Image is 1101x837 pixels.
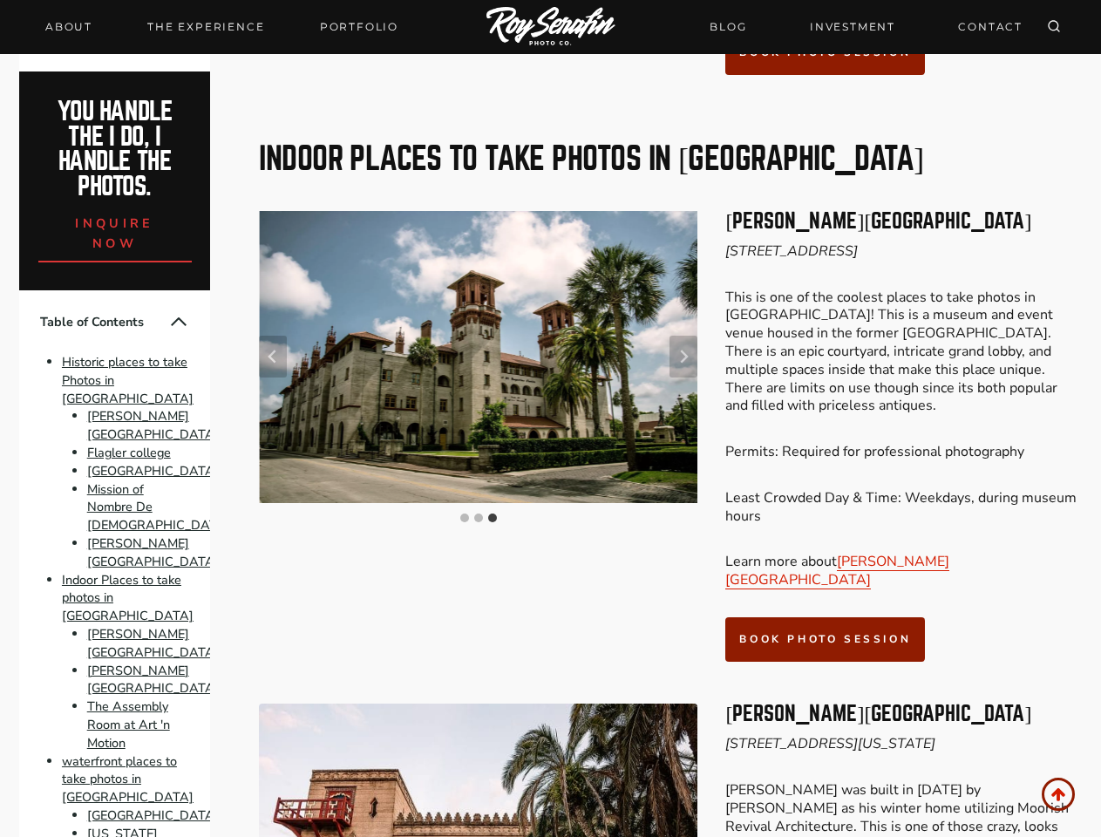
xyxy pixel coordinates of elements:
[87,806,219,824] a: [GEOGRAPHIC_DATA]
[87,444,171,461] a: Flagler college
[75,214,153,252] span: inquire now
[725,553,1082,589] p: Learn more about
[38,99,192,200] h2: You handle the i do, I handle the photos.
[725,617,925,662] a: book photo session
[62,752,194,806] a: waterfront places to take photos in [GEOGRAPHIC_DATA]
[474,514,483,522] button: Go to slide 2
[725,211,1082,232] h3: [PERSON_NAME][GEOGRAPHIC_DATA]
[460,514,469,522] button: Go to slide 1
[259,511,697,525] ul: Select a slide to show
[1042,778,1075,811] a: Scroll to top
[87,408,219,444] a: [PERSON_NAME][GEOGRAPHIC_DATA]
[725,704,1082,725] h3: [PERSON_NAME][GEOGRAPHIC_DATA]
[725,734,935,753] em: [STREET_ADDRESS][US_STATE]
[725,289,1082,416] p: This is one of the coolest places to take photos in [GEOGRAPHIC_DATA]! This is a museum and event...
[725,489,1082,526] p: Least Crowded Day & Time: Weekdays, during museum hours
[739,45,911,59] span: book photo session
[725,552,949,589] a: [PERSON_NAME][GEOGRAPHIC_DATA]
[799,11,906,42] a: INVESTMENT
[87,625,219,661] a: [PERSON_NAME][GEOGRAPHIC_DATA]
[488,514,497,522] button: Go to slide 3
[259,336,287,378] button: Previous slide
[40,313,169,331] span: Table of Contents
[739,632,911,646] span: book photo session
[62,353,194,407] a: Historic places to take Photos in [GEOGRAPHIC_DATA]
[259,211,697,503] img: Where to Take Photos In St Augustine (engagement, portrait, wedding photos) 8
[87,662,219,697] a: [PERSON_NAME][GEOGRAPHIC_DATA]
[725,242,858,261] em: [STREET_ADDRESS]
[137,15,275,39] a: THE EXPERIENCE
[699,11,757,42] a: BLOG
[309,15,409,39] a: Portfolio
[35,15,409,39] nav: Primary Navigation
[87,534,219,570] a: [PERSON_NAME][GEOGRAPHIC_DATA]
[259,143,1082,174] h2: Indoor Places to take photos in [GEOGRAPHIC_DATA]
[87,480,230,534] a: Mission of Nombre De [DEMOGRAPHIC_DATA]
[87,697,170,752] a: The Assembly Room at Art 'n Motion
[35,15,103,39] a: About
[62,571,194,625] a: Indoor Places to take photos in [GEOGRAPHIC_DATA]
[259,211,697,503] li: 3 of 3
[87,462,219,480] a: [GEOGRAPHIC_DATA]
[38,200,192,262] a: inquire now
[948,11,1033,42] a: CONTACT
[725,443,1082,461] p: Permits: Required for professional photography
[699,11,1033,42] nav: Secondary Navigation
[168,311,189,332] button: Collapse Table of Contents
[1042,15,1066,39] button: View Search Form
[669,336,697,378] button: Go to first slide
[486,7,615,48] img: Logo of Roy Serafin Photo Co., featuring stylized text in white on a light background, representi...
